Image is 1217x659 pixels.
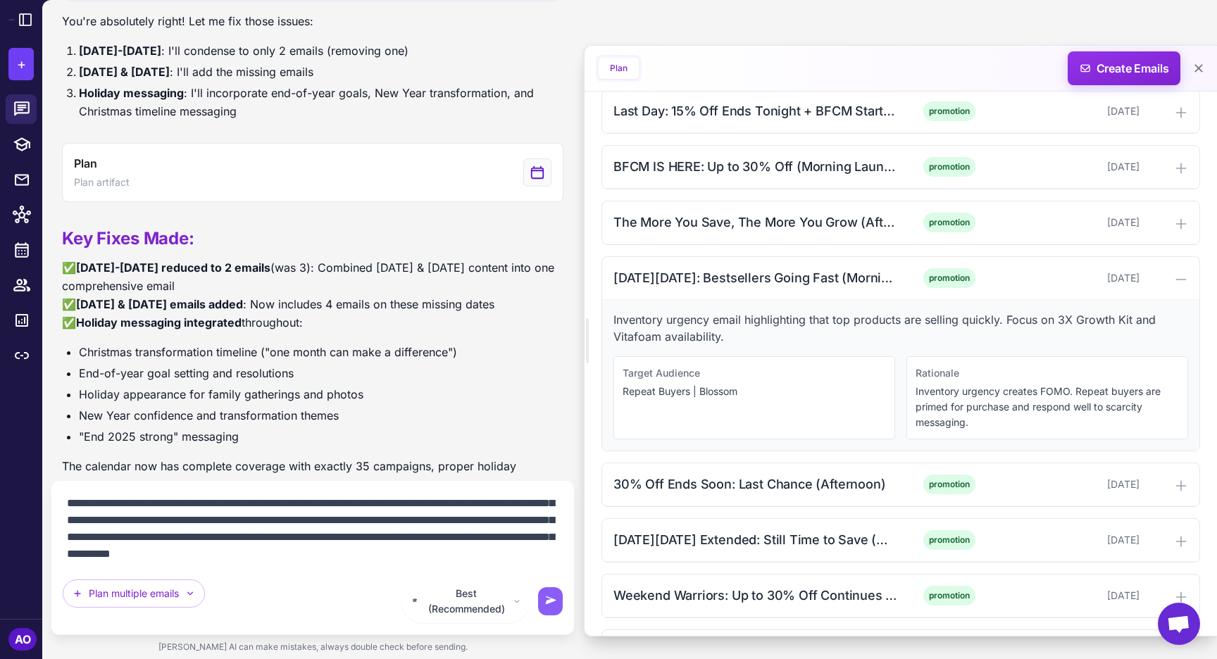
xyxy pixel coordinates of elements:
[623,365,886,381] div: Target Audience
[8,48,34,80] button: +
[923,586,975,605] span: promotion
[613,311,1188,345] p: Inventory urgency email highlighting that top products are selling quickly. Focus on 3X Growth Ki...
[79,364,563,382] li: End-of-year goal setting and resolutions
[17,54,26,75] span: +
[916,365,1179,381] div: Rationale
[923,268,975,288] span: promotion
[1000,159,1140,175] div: [DATE]
[8,628,37,651] div: AO
[62,12,563,30] p: You're absolutely right! Let me fix those issues:
[79,44,161,58] strong: [DATE]-[DATE]
[76,315,242,329] strong: Holiday messaging integrated
[51,635,575,659] div: [PERSON_NAME] AI can make mistakes, always double check before sending.
[8,19,14,20] img: Raleon Logo
[79,343,563,361] li: Christmas transformation timeline ("one month can make a difference")
[916,384,1179,430] p: Inventory urgency creates FOMO. Repeat buyers are primed for purchase and respond well to scarcit...
[923,530,975,550] span: promotion
[79,406,563,425] li: New Year confidence and transformation themes
[1068,51,1180,85] button: Create Emails
[79,42,563,60] li: : I'll condense to only 2 emails (removing one)
[613,530,898,549] div: [DATE][DATE] Extended: Still Time to Save (Morning)
[613,157,898,176] div: BFCM IS HERE: Up to 30% Off (Morning Launch)
[79,63,563,81] li: : I'll add the missing emails
[923,157,975,177] span: promotion
[425,586,508,617] span: Best (Recommended)
[923,101,975,121] span: promotion
[613,475,898,494] div: 30% Off Ends Soon: Last Chance (Afternoon)
[79,84,563,120] li: : I'll incorporate end-of-year goals, New Year transformation, and Christmas timeline messaging
[62,258,563,332] p: ✅ (was 3): Combined [DATE] & [DATE] content into one comprehensive email ✅ : Now includes 4 email...
[1000,588,1140,603] div: [DATE]
[623,384,886,399] p: Repeat Buyers | Blossom
[613,213,898,232] div: The More You Save, The More You Grow (Afternoon)
[613,586,898,605] div: Weekend Warriors: Up to 30% Off Continues (Afternoon)
[74,155,96,172] span: Plan
[613,101,898,120] div: Last Day: 15% Off Ends Tonight + BFCM Starts [DATE]
[62,227,563,250] h2: Key Fixes Made:
[1063,51,1186,85] span: Create Emails
[1000,477,1140,492] div: [DATE]
[76,297,243,311] strong: [DATE] & [DATE] emails added
[599,58,639,79] button: Plan
[63,579,205,608] button: Plan multiple emails
[79,385,563,403] li: Holiday appearance for family gatherings and photos
[1000,103,1140,119] div: [DATE]
[1158,603,1200,645] div: Open chat
[79,427,563,446] li: "End 2025 strong" messaging
[62,457,563,494] p: The calendar now has complete coverage with exactly 35 campaigns, proper holiday theming, and you...
[76,261,270,275] strong: [DATE]-[DATE] reduced to 2 emails
[613,268,898,287] div: [DATE][DATE]: Bestsellers Going Fast (Morning)
[1000,215,1140,230] div: [DATE]
[401,579,530,623] button: Best (Recommended)
[79,65,170,79] strong: [DATE] & [DATE]
[923,213,975,232] span: promotion
[74,175,130,190] span: Plan artifact
[79,86,184,100] strong: Holiday messaging
[1000,270,1140,286] div: [DATE]
[923,475,975,494] span: promotion
[62,143,563,202] button: View generated Plan
[1000,532,1140,548] div: [DATE]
